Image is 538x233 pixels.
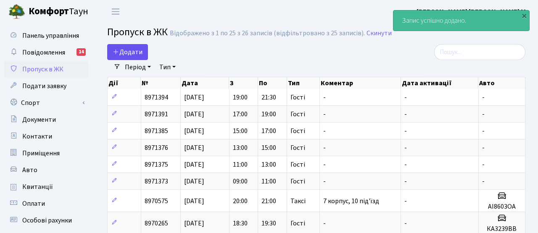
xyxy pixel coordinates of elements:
[4,145,88,162] a: Приміщення
[145,177,168,186] span: 8971373
[404,160,407,169] span: -
[404,143,407,152] span: -
[323,110,326,119] span: -
[323,196,379,206] span: 7 корпус, 10 під'їзд
[290,198,306,204] span: Таксі
[4,27,88,44] a: Панель управління
[170,29,365,37] div: Відображено з 1 по 25 з 26 записів (відфільтровано з 25 записів).
[482,203,522,211] h5: AI8603OA
[401,77,478,89] th: Дата активації
[393,10,529,31] div: Запис успішно додано.
[233,143,248,152] span: 13:00
[290,128,305,134] span: Гості
[4,44,88,61] a: Повідомлення14
[290,111,305,118] span: Гості
[323,143,326,152] span: -
[404,196,407,206] span: -
[233,219,248,228] span: 18:30
[22,165,37,175] span: Авто
[184,143,204,152] span: [DATE]
[4,128,88,145] a: Контакти
[233,177,248,186] span: 09:00
[121,60,154,74] a: Період
[184,177,204,186] span: [DATE]
[22,149,60,158] span: Приміщення
[287,77,320,89] th: Тип
[261,126,276,136] span: 17:00
[323,219,326,228] span: -
[4,212,88,229] a: Особові рахунки
[184,110,204,119] span: [DATE]
[482,225,522,233] h5: КА3239ВВ
[22,48,65,57] span: Повідомлення
[417,7,528,16] b: [PERSON_NAME] [PERSON_NAME] М.
[233,160,248,169] span: 11:00
[323,160,326,169] span: -
[107,25,168,39] span: Пропуск в ЖК
[290,161,305,168] span: Гості
[233,196,248,206] span: 20:00
[482,160,485,169] span: -
[404,93,407,102] span: -
[145,126,168,136] span: 8971385
[404,219,407,228] span: -
[4,195,88,212] a: Оплати
[22,31,79,40] span: Панель управління
[141,77,181,89] th: №
[145,196,168,206] span: 8970575
[417,7,528,17] a: [PERSON_NAME] [PERSON_NAME] М.
[261,160,276,169] span: 13:00
[261,177,276,186] span: 11:00
[482,177,485,186] span: -
[4,61,88,78] a: Пропуск в ЖК
[184,219,204,228] span: [DATE]
[145,219,168,228] span: 8970265
[22,132,52,141] span: Контакти
[22,182,53,191] span: Квитанції
[22,216,72,225] span: Особові рахунки
[258,77,287,89] th: По
[105,5,126,18] button: Переключити навігацію
[261,219,276,228] span: 19:30
[229,77,258,89] th: З
[22,81,66,91] span: Подати заявку
[181,77,229,89] th: Дата
[184,196,204,206] span: [DATE]
[113,47,142,57] span: Додати
[520,11,528,20] div: ×
[367,29,392,37] a: Скинути
[404,110,407,119] span: -
[233,126,248,136] span: 15:00
[261,196,276,206] span: 21:00
[108,77,141,89] th: Дії
[22,199,45,208] span: Оплати
[323,177,326,186] span: -
[482,110,485,119] span: -
[4,78,88,94] a: Подати заявку
[323,126,326,136] span: -
[4,178,88,195] a: Квитанції
[29,5,88,19] span: Таун
[4,111,88,128] a: Документи
[434,44,525,60] input: Пошук...
[145,93,168,102] span: 8971394
[184,93,204,102] span: [DATE]
[233,110,248,119] span: 17:00
[290,178,305,185] span: Гості
[261,110,276,119] span: 19:00
[323,93,326,102] span: -
[478,77,525,89] th: Авто
[156,60,179,74] a: Тип
[76,48,86,56] div: 14
[482,126,485,136] span: -
[261,143,276,152] span: 15:00
[404,177,407,186] span: -
[320,77,401,89] th: Коментар
[290,144,305,151] span: Гості
[482,93,485,102] span: -
[4,94,88,111] a: Спорт
[29,5,69,18] b: Комфорт
[107,44,148,60] a: Додати
[261,93,276,102] span: 21:30
[233,93,248,102] span: 19:00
